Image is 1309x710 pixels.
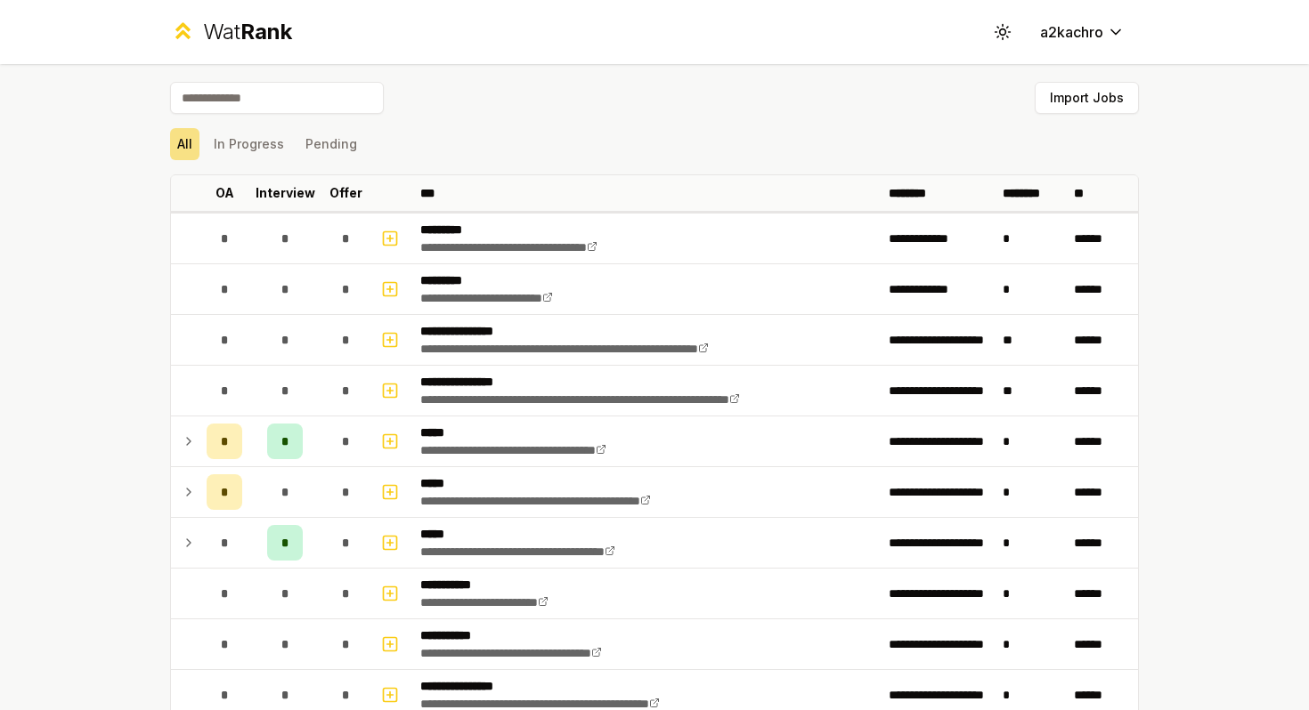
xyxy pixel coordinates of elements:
p: Interview [256,184,315,202]
button: In Progress [207,128,291,160]
button: Pending [298,128,364,160]
span: Rank [240,19,292,44]
a: WatRank [170,18,292,46]
button: Import Jobs [1035,82,1139,114]
button: a2kachro [1026,16,1139,48]
span: a2kachro [1040,21,1103,43]
p: OA [215,184,234,202]
p: Offer [329,184,362,202]
div: Wat [203,18,292,46]
button: All [170,128,199,160]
